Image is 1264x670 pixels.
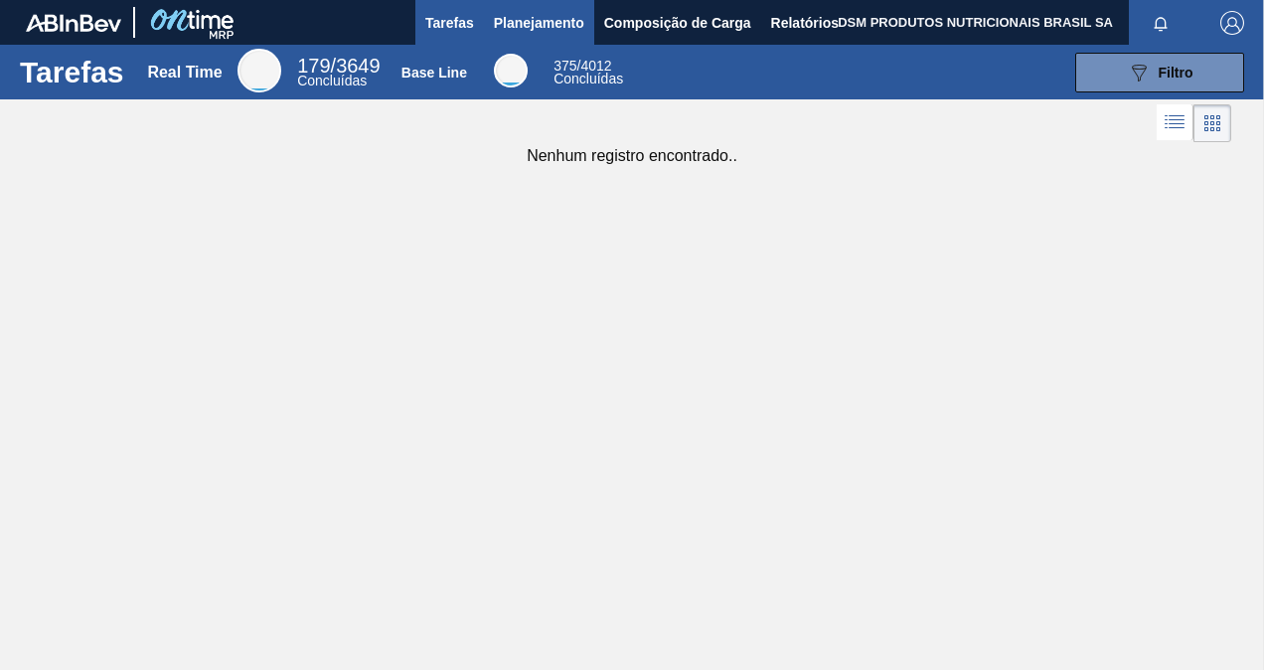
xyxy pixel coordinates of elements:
h1: Tarefas [20,61,124,84]
button: Filtro [1075,53,1244,92]
span: Relatórios [771,11,839,35]
div: Visão em Lista [1157,104,1193,142]
span: Concluídas [553,71,623,86]
div: Real Time [147,64,222,82]
span: Planejamento [494,11,584,35]
div: Base Line [553,60,623,85]
div: Base Line [494,54,528,87]
span: / 3649 [297,55,380,77]
span: Filtro [1159,65,1193,81]
img: TNhmsLtSVTkK8tSr43FrP2fwEKptu5GPRR3wAAAABJRU5ErkJggg== [26,14,121,32]
span: 375 [553,58,576,74]
button: Notificações [1129,9,1192,37]
span: 179 [297,55,330,77]
div: Real Time [297,58,380,87]
img: Logout [1220,11,1244,35]
span: Tarefas [425,11,474,35]
div: Visão em Cards [1193,104,1231,142]
div: Base Line [401,65,467,81]
span: / 4012 [553,58,611,74]
span: Composição de Carga [604,11,751,35]
span: Concluídas [297,73,367,88]
div: Real Time [237,49,281,92]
